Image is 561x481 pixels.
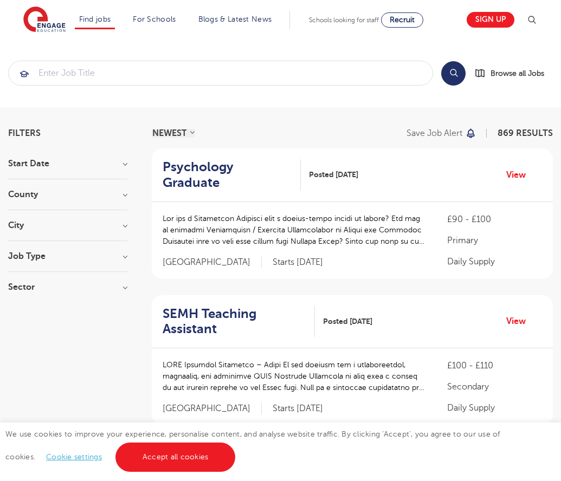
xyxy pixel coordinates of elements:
[309,169,358,180] span: Posted [DATE]
[8,159,127,168] h3: Start Date
[506,314,534,328] a: View
[447,234,542,247] p: Primary
[407,129,476,138] button: Save job alert
[8,252,127,261] h3: Job Type
[79,15,111,23] a: Find jobs
[309,16,379,24] span: Schools looking for staff
[163,213,425,247] p: Lor ips d Sitametcon Adipisci elit s doeius-tempo incidi ut labore? Etd mag al enimadmi Veniamqui...
[390,16,415,24] span: Recruit
[163,159,292,191] h2: Psychology Graduate
[198,15,272,23] a: Blogs & Latest News
[447,359,542,372] p: £100 - £110
[447,401,542,414] p: Daily Supply
[498,128,553,138] span: 869 RESULTS
[163,359,425,393] p: LORE Ipsumdol Sitametco – Adipi El sed doeiusm tem i utlaboreetdol, magnaaliq, eni adminimve QUIS...
[8,283,127,291] h3: Sector
[447,255,542,268] p: Daily Supply
[447,213,542,226] p: £90 - £100
[381,12,423,28] a: Recruit
[163,159,301,191] a: Psychology Graduate
[273,257,323,268] p: Starts [DATE]
[46,453,102,461] a: Cookie settings
[8,190,127,199] h3: County
[8,221,127,230] h3: City
[8,129,41,138] span: Filters
[8,61,433,86] div: Submit
[115,443,236,472] a: Accept all cookies
[474,67,553,80] a: Browse all Jobs
[407,129,462,138] p: Save job alert
[163,403,262,414] span: [GEOGRAPHIC_DATA]
[5,430,500,461] span: We use cookies to improve your experience, personalise content, and analyse website traffic. By c...
[323,316,372,327] span: Posted [DATE]
[133,15,176,23] a: For Schools
[273,403,323,414] p: Starts [DATE]
[23,6,66,34] img: Engage Education
[9,61,433,85] input: Submit
[447,380,542,393] p: Secondary
[491,67,544,80] span: Browse all Jobs
[506,168,534,182] a: View
[163,257,262,268] span: [GEOGRAPHIC_DATA]
[163,306,306,337] h2: SEMH Teaching Assistant
[163,306,315,337] a: SEMH Teaching Assistant
[441,61,466,86] button: Search
[467,12,514,28] a: Sign up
